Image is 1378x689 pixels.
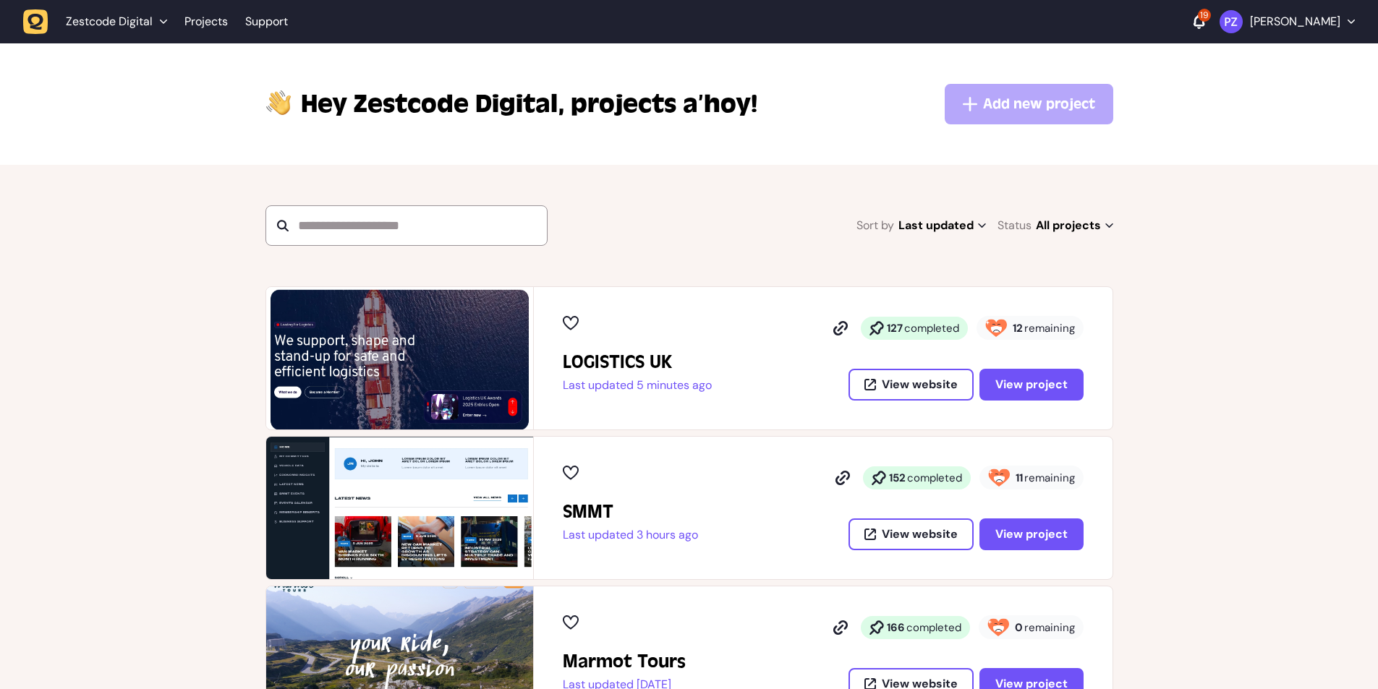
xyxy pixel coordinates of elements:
[1198,9,1211,22] div: 19
[1015,620,1023,635] strong: 0
[945,84,1113,124] button: Add new project
[1250,14,1340,29] p: [PERSON_NAME]
[849,369,974,401] button: View website
[301,87,757,121] p: projects a’hoy!
[563,351,712,374] h2: LOGISTICS UK
[1220,10,1243,33] img: Paris Zisis
[563,378,712,393] p: Last updated 5 minutes ago
[245,14,288,29] a: Support
[904,321,959,335] span: completed
[906,620,961,635] span: completed
[998,215,1032,236] span: Status
[887,620,905,635] strong: 166
[301,87,565,121] span: Zestcode Digital
[882,379,958,390] span: View website
[995,528,1068,540] span: View project
[1024,620,1075,635] span: remaining
[1024,321,1075,335] span: remaining
[563,650,686,673] h2: Marmot Tours
[887,321,903,335] strong: 127
[889,471,906,485] strong: 152
[882,528,958,540] span: View website
[979,369,1084,401] button: View project
[266,287,533,429] img: LOGISTICS UK
[1013,321,1023,335] strong: 12
[265,87,292,116] img: hi-hand
[1036,215,1113,236] span: All projects
[1024,471,1075,485] span: remaining
[979,518,1084,550] button: View project
[983,94,1095,114] span: Add new project
[23,9,176,35] button: Zestcode Digital
[563,528,698,542] p: Last updated 3 hours ago
[995,379,1068,390] span: View project
[907,471,962,485] span: completed
[266,437,533,579] img: SMMT
[184,9,228,35] a: Projects
[563,500,698,523] h2: SMMT
[66,14,153,29] span: Zestcode Digital
[898,215,986,236] span: Last updated
[856,215,894,236] span: Sort by
[1220,10,1355,33] button: [PERSON_NAME]
[1016,471,1023,485] strong: 11
[849,518,974,550] button: View website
